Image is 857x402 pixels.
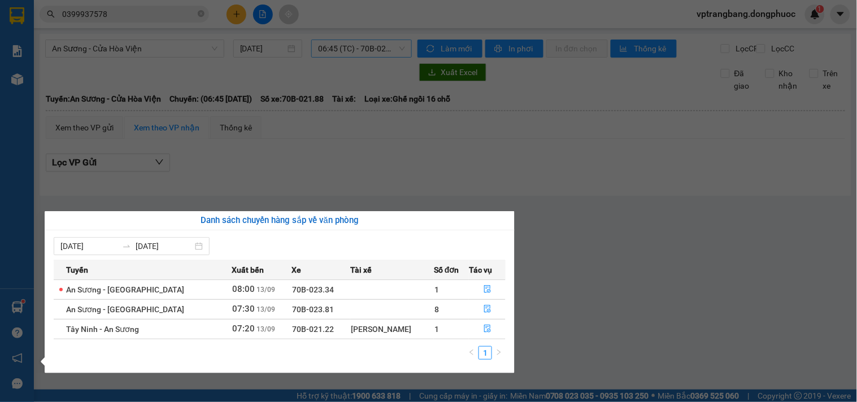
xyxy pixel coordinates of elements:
[136,240,193,252] input: Đến ngày
[233,304,255,314] span: 07:30
[350,264,372,276] span: Tài xế
[469,320,505,338] button: file-done
[293,285,334,294] span: 70B-023.34
[257,305,276,313] span: 13/09
[492,346,506,360] button: right
[465,346,478,360] li: Previous Page
[469,264,492,276] span: Tác vụ
[469,300,505,318] button: file-done
[434,325,439,334] span: 1
[293,305,334,314] span: 70B-023.81
[66,305,184,314] span: An Sương - [GEOGRAPHIC_DATA]
[492,346,506,360] li: Next Page
[66,285,184,294] span: An Sương - [GEOGRAPHIC_DATA]
[233,284,255,294] span: 08:00
[122,242,131,251] span: to
[351,323,433,335] div: [PERSON_NAME]
[233,324,255,334] span: 07:20
[495,349,502,356] span: right
[232,264,264,276] span: Xuất bến
[479,347,491,359] a: 1
[257,286,276,294] span: 13/09
[434,264,459,276] span: Số đơn
[292,264,302,276] span: Xe
[484,305,491,314] span: file-done
[484,285,491,294] span: file-done
[54,214,506,228] div: Danh sách chuyến hàng sắp về văn phòng
[434,285,439,294] span: 1
[293,325,334,334] span: 70B-021.22
[478,346,492,360] li: 1
[484,325,491,334] span: file-done
[122,242,131,251] span: swap-right
[257,325,276,333] span: 13/09
[469,281,505,299] button: file-done
[434,305,439,314] span: 8
[60,240,118,252] input: Từ ngày
[66,325,139,334] span: Tây Ninh - An Sương
[465,346,478,360] button: left
[66,264,88,276] span: Tuyến
[468,349,475,356] span: left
